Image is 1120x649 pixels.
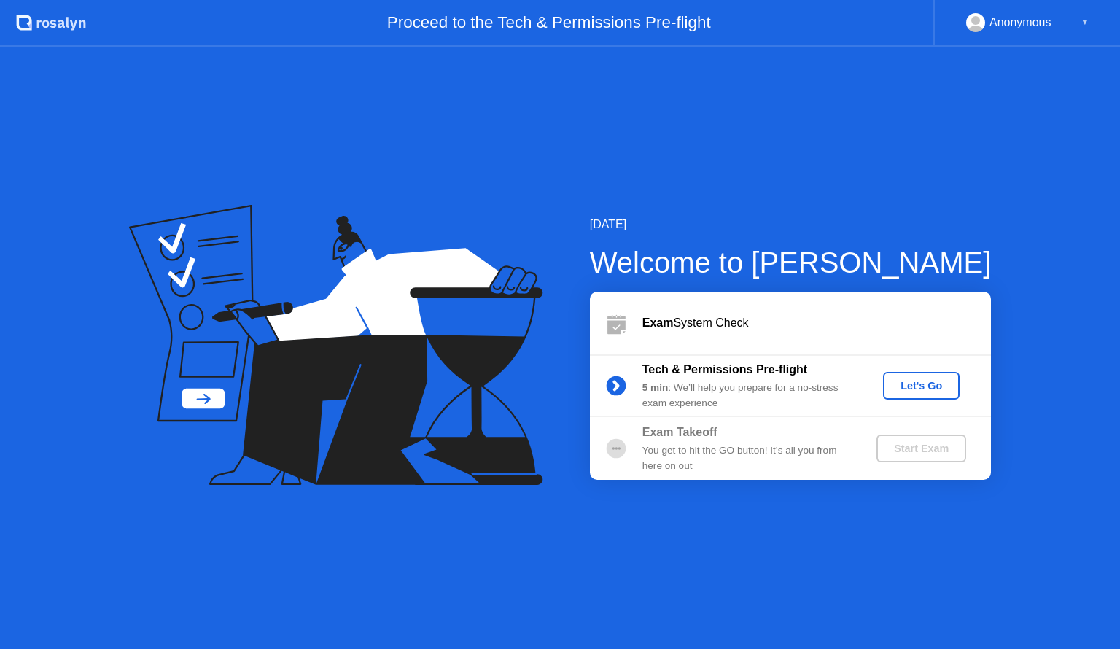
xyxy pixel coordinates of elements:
b: Exam [642,316,674,329]
div: Let's Go [889,380,954,392]
div: Welcome to [PERSON_NAME] [590,241,992,284]
div: You get to hit the GO button! It’s all you from here on out [642,443,852,473]
div: [DATE] [590,216,992,233]
b: Tech & Permissions Pre-flight [642,363,807,376]
div: ▼ [1081,13,1089,32]
b: Exam Takeoff [642,426,717,438]
button: Let's Go [883,372,960,400]
button: Start Exam [876,435,966,462]
div: System Check [642,314,991,332]
div: : We’ll help you prepare for a no-stress exam experience [642,381,852,411]
div: Start Exam [882,443,960,454]
div: Anonymous [989,13,1051,32]
b: 5 min [642,382,669,393]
